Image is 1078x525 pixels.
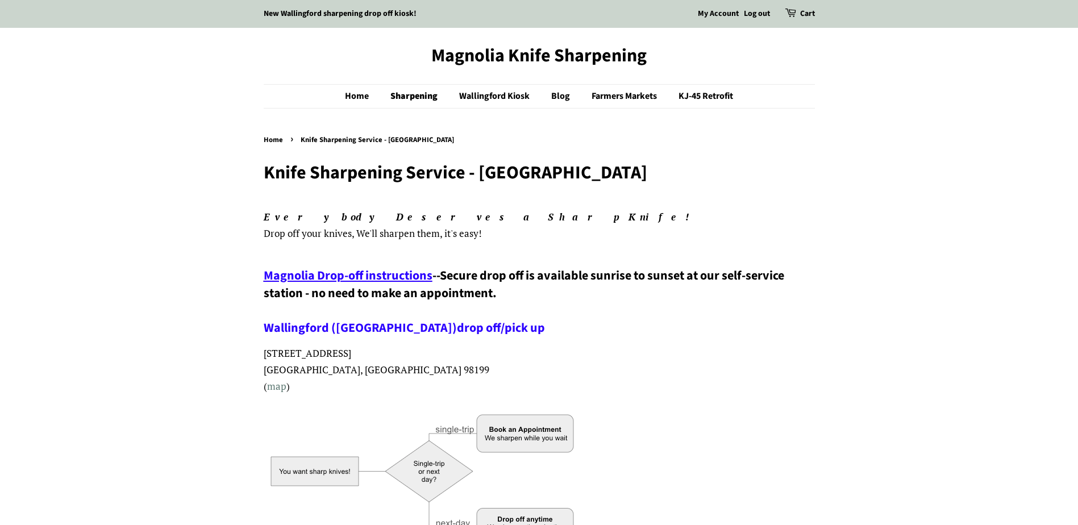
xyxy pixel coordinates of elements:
a: Wallingford ([GEOGRAPHIC_DATA]) [264,319,457,337]
a: Home [345,85,380,108]
nav: breadcrumbs [264,134,815,147]
a: Home [264,135,286,145]
a: Blog [543,85,581,108]
span: Drop off your knives [264,227,352,240]
span: [STREET_ADDRESS] [GEOGRAPHIC_DATA], [GEOGRAPHIC_DATA] 98199 ( ) [264,347,489,393]
a: Sharpening [382,85,449,108]
span: Knife Sharpening Service - [GEOGRAPHIC_DATA] [301,135,457,145]
a: Wallingford Kiosk [451,85,541,108]
span: Secure drop off is available sunrise to sunset at our self-service station - no need to make an a... [264,266,784,337]
a: My Account [698,8,739,19]
a: Magnolia Knife Sharpening [264,45,815,66]
em: Everybody Deserves a Sharp Knife! [264,210,699,223]
a: Log out [744,8,770,19]
span: › [290,132,296,146]
a: drop off/pick up [457,319,545,337]
h1: Knife Sharpening Service - [GEOGRAPHIC_DATA] [264,162,815,184]
a: KJ-45 Retrofit [670,85,733,108]
a: Magnolia Drop-off instructions [264,266,432,285]
span: -- [432,266,440,285]
a: map [267,380,286,393]
a: New Wallingford sharpening drop off kiosk! [264,8,417,19]
a: Cart [800,7,815,21]
a: Farmers Markets [583,85,668,108]
p: , We'll sharpen them, it's easy! [264,209,815,242]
